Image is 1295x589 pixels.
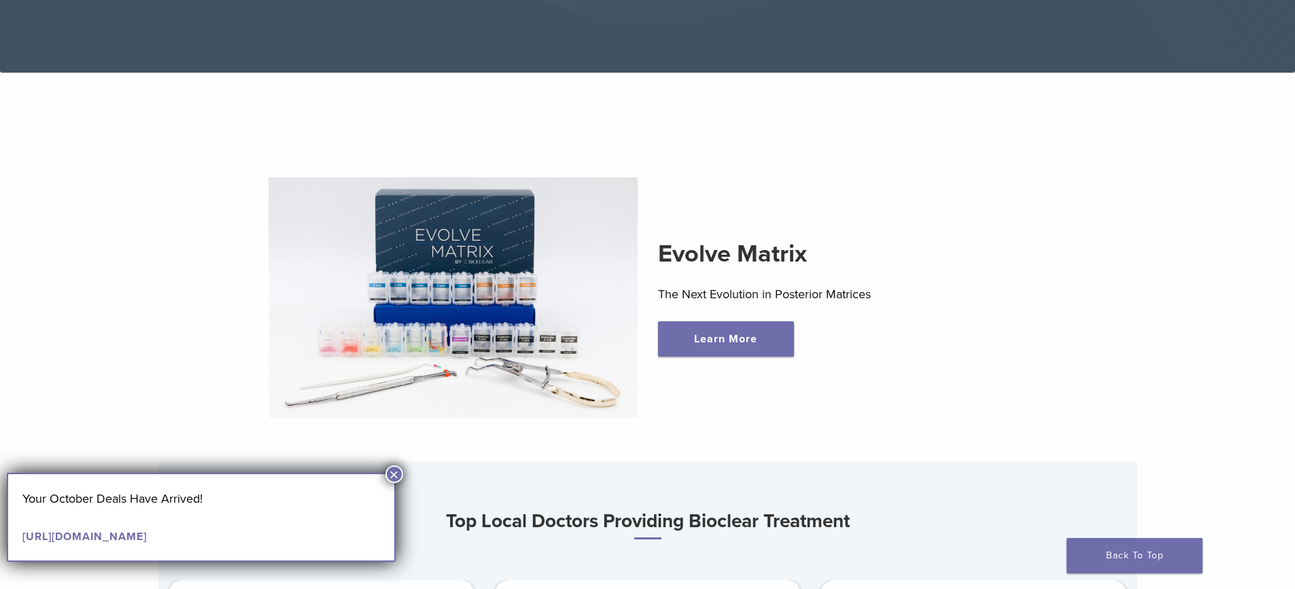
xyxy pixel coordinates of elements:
h2: Evolve Matrix [658,238,1027,270]
h3: Top Local Doctors Providing Bioclear Treatment [158,505,1137,539]
a: Back To Top [1067,538,1203,573]
a: Learn More [658,321,794,357]
button: Close [385,465,403,483]
p: Your October Deals Have Arrived! [22,488,380,509]
img: Evolve Matrix [269,177,638,418]
p: The Next Evolution in Posterior Matrices [658,284,1027,304]
a: [URL][DOMAIN_NAME] [22,530,147,543]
